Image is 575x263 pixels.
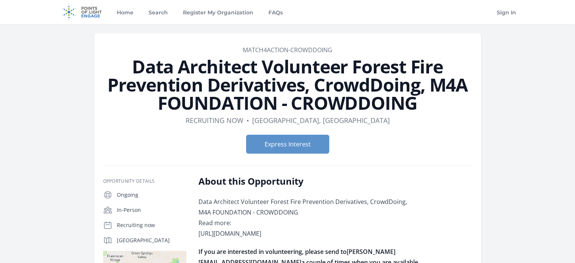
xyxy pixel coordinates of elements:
[246,135,329,154] button: Express Interest
[103,178,186,184] h3: Opportunity Details
[246,115,249,126] div: •
[252,115,390,126] dd: [GEOGRAPHIC_DATA], [GEOGRAPHIC_DATA]
[117,221,186,229] p: Recruiting now
[198,175,420,187] h2: About this Opportunity
[198,247,347,256] span: If you are interested in volunteering, please send to
[243,46,332,54] a: Match4Action-CrowdDoing
[117,237,186,244] p: [GEOGRAPHIC_DATA]
[103,58,472,112] h1: Data Architect Volunteer Forest Fire Prevention Derivatives, CrowdDoing, M4A FOUNDATION - CROWDDOING
[117,191,186,199] p: Ongoing
[117,206,186,214] p: In-Person
[186,115,243,126] dd: Recruiting now
[198,196,420,239] p: Data Architect Volunteer Forest Fire Prevention Derivatives, CrowdDoing, M4A FOUNDATION - CROWDDO...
